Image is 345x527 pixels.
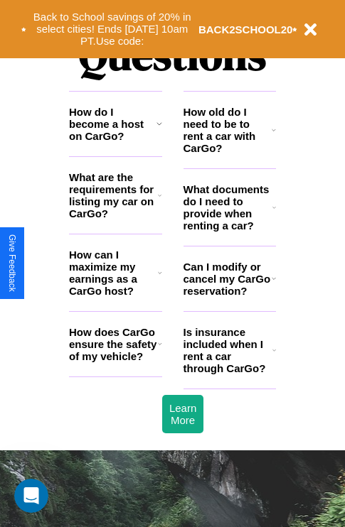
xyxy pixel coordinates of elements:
h3: What documents do I need to provide when renting a car? [184,183,273,232]
iframe: Intercom live chat [14,479,48,513]
h3: How do I become a host on CarGo? [69,106,156,142]
b: BACK2SCHOOL20 [198,23,293,36]
button: Back to School savings of 20% in select cities! Ends [DATE] 10am PT.Use code: [26,7,198,51]
h3: Can I modify or cancel my CarGo reservation? [184,261,272,297]
h3: How can I maximize my earnings as a CarGo host? [69,249,158,297]
h3: Is insurance included when I rent a car through CarGo? [184,326,272,374]
h3: How old do I need to be to rent a car with CarGo? [184,106,272,154]
h3: How does CarGo ensure the safety of my vehicle? [69,326,158,362]
button: Learn More [162,395,203,433]
h3: What are the requirements for listing my car on CarGo? [69,171,158,219]
div: Give Feedback [7,234,17,292]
